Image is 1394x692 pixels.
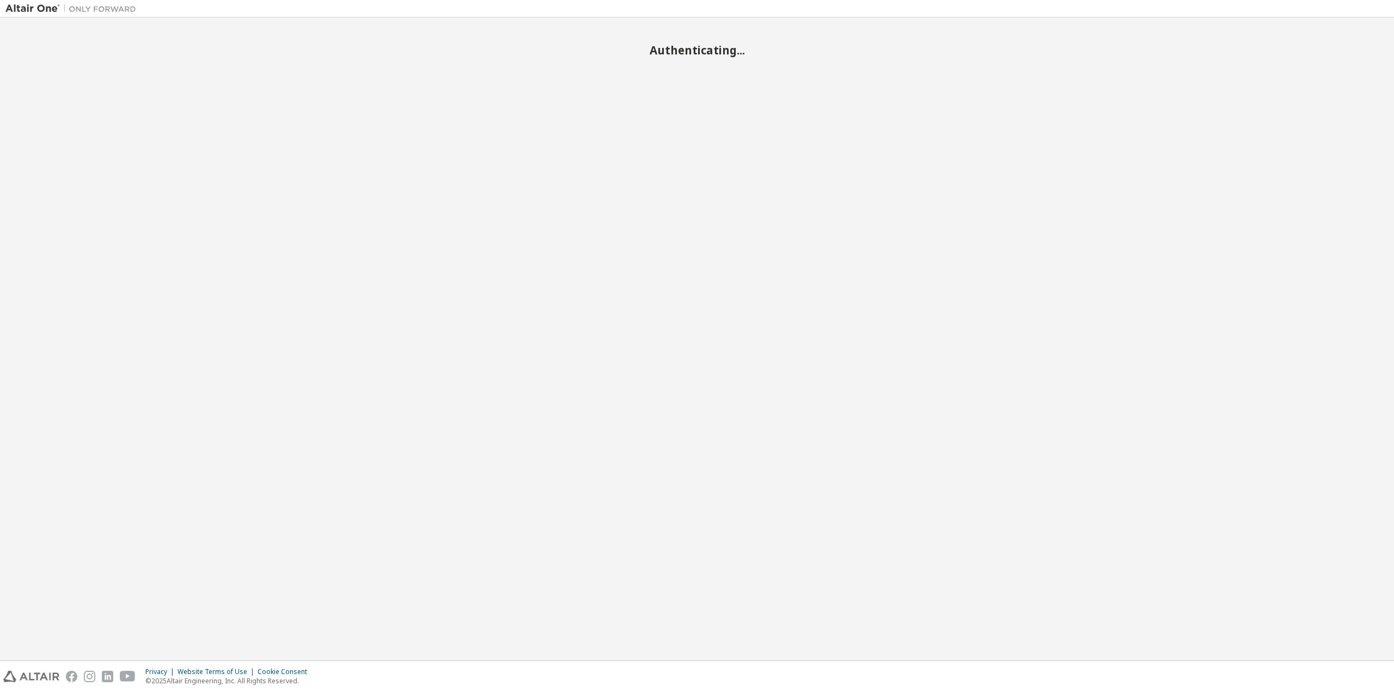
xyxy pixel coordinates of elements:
div: Cookie Consent [258,667,314,676]
img: Altair One [5,3,142,14]
img: youtube.svg [120,671,136,682]
img: facebook.svg [66,671,77,682]
img: instagram.svg [84,671,95,682]
img: linkedin.svg [102,671,113,682]
h2: Authenticating... [5,43,1389,57]
img: altair_logo.svg [3,671,59,682]
p: © 2025 Altair Engineering, Inc. All Rights Reserved. [145,676,314,685]
div: Privacy [145,667,178,676]
div: Website Terms of Use [178,667,258,676]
